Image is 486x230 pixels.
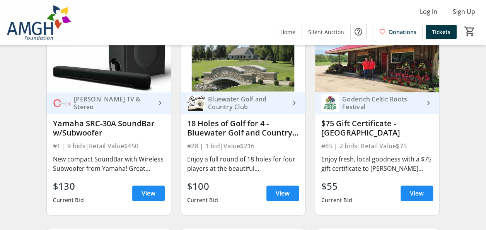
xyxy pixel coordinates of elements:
span: Home [280,28,295,36]
button: Log In [414,5,443,18]
div: #28 | 1 bid | Value $216 [187,141,299,151]
a: Tickets [426,25,457,39]
img: Yamaha SRC-30A SoundBar w/Subwoofer [47,22,171,92]
div: Current Bid [187,193,218,207]
a: View [132,185,165,201]
div: Bluewater Golf and Country Club [205,95,290,111]
a: Home [274,25,302,39]
img: 18 Holes of Golf for 4 - Bluewater Golf and Country Club [181,22,305,92]
button: Cart [463,24,477,38]
div: New compact SoundBar with Wireless Subwoofer from Yamaha! Great solution for small to medium size... [53,154,165,173]
img: $75 Gift Certificate - Ruetz County Market [315,22,439,92]
a: Bluewater Golf and Country ClubBluewater Golf and Country Club [181,92,305,114]
span: View [142,189,155,198]
div: $100 [187,179,218,193]
span: Tickets [432,28,450,36]
div: $130 [53,179,84,193]
div: [PERSON_NAME] TV & Stereo [71,95,155,111]
div: 18 Holes of Golf for 4 - Bluewater Golf and Country Club [187,119,299,137]
div: Enjoy fresh, local goodness with a $75 gift certificate to [PERSON_NAME][GEOGRAPHIC_DATA]. From s... [321,154,433,173]
div: $75 Gift Certificate - [GEOGRAPHIC_DATA] [321,119,433,137]
mat-icon: keyboard_arrow_right [290,98,299,108]
span: View [276,189,290,198]
span: View [410,189,424,198]
div: #1 | 9 bids | Retail Value $450 [53,141,165,151]
div: Goderich Celtic Roots Festival [339,95,424,111]
div: Current Bid [53,193,84,207]
img: Chisholm TV & Stereo [53,94,71,112]
img: Goderich Celtic Roots Festival [321,94,339,112]
a: Goderich Celtic Roots FestivalGoderich Celtic Roots Festival [315,92,439,114]
img: Alexandra Marine & General Hospital Foundation's Logo [5,3,73,42]
mat-icon: keyboard_arrow_right [155,98,165,108]
div: #65 | 2 bids | Retail Value $75 [321,141,433,151]
div: Current Bid [321,193,352,207]
a: Donations [373,25,423,39]
button: Sign Up [447,5,481,18]
div: Enjoy a full round of 18 holes for four players at the beautiful [GEOGRAPHIC_DATA] and Country Cl... [187,154,299,173]
a: View [401,185,433,201]
div: Yamaha SRC-30A SoundBar w/Subwoofer [53,119,165,137]
a: View [266,185,299,201]
span: Silent Auction [308,28,344,36]
img: Bluewater Golf and Country Club [187,94,205,112]
span: Sign Up [453,7,475,16]
mat-icon: keyboard_arrow_right [424,98,433,108]
div: $55 [321,179,352,193]
a: Chisholm TV & Stereo[PERSON_NAME] TV & Stereo [47,92,171,114]
a: Silent Auction [302,25,350,39]
span: Donations [389,28,416,36]
span: Log In [420,7,437,16]
button: Help [351,24,366,39]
